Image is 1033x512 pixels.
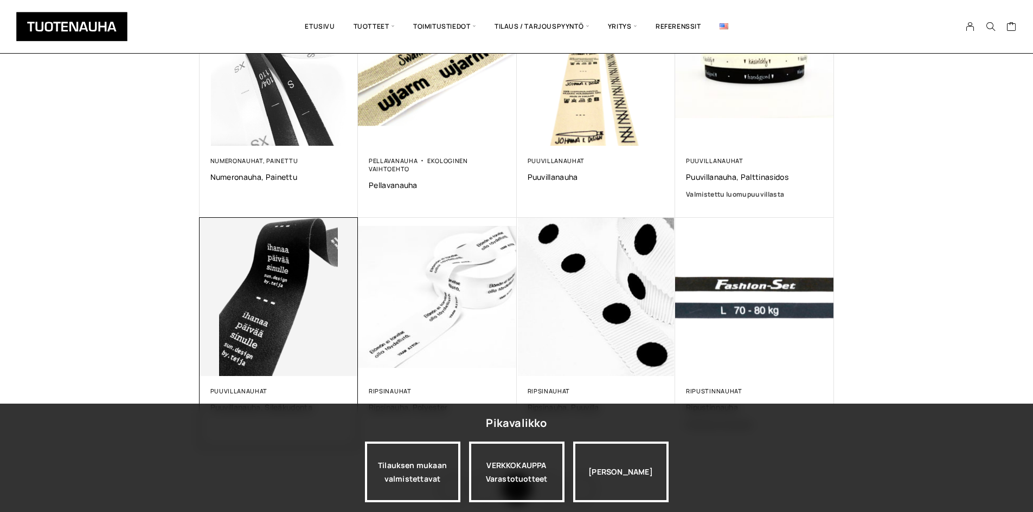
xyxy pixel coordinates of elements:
span: Tuotteet [344,8,404,45]
a: Puuvillanauha [528,172,665,182]
a: Ripsinauha, puuvilla [528,402,665,412]
a: Cart [1006,21,1017,34]
a: Ripsinauha, polyester [369,402,506,412]
span: Tilaus / Tarjouspyyntö [485,8,599,45]
a: My Account [960,22,981,31]
a: Pellavanauha [369,180,506,190]
a: Puuvillanauha, palttinasidos [686,172,823,182]
a: Puuvillanauhat [528,157,585,165]
a: Ripsinauhat [528,387,570,395]
a: Valmistettu luomupuuvillasta [686,189,823,200]
a: Ripsinauhat [369,387,412,395]
a: Ekologinen vaihtoehto [369,157,468,173]
div: Pikavalikko [486,413,547,433]
a: Referenssit [646,8,710,45]
div: [PERSON_NAME] [573,442,669,502]
img: Tuotenauha Oy [16,12,127,41]
a: Ripustinnauhat [686,387,742,395]
span: Toimitustiedot [404,8,485,45]
a: Tilauksen mukaan valmistettavat [365,442,460,502]
span: Yritys [599,8,646,45]
button: Search [980,22,1001,31]
a: Puuvillanauhat [686,157,743,165]
a: Puuvillanauhat [210,387,268,395]
a: Numeronauha, painettu [210,172,348,182]
a: Puuvillanauha, sileäkudonta [210,402,348,412]
a: VERKKOKAUPPAVarastotuotteet [469,442,564,502]
img: English [720,23,728,29]
div: VERKKOKAUPPA Varastotuotteet [469,442,564,502]
a: Ripustinnauha [686,402,823,412]
a: Numeronauhat, painettu [210,157,298,165]
a: Etusivu [296,8,344,45]
a: Pellavanauha [369,157,418,165]
span: Valmistettu luomupuuvillasta [686,190,784,199]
